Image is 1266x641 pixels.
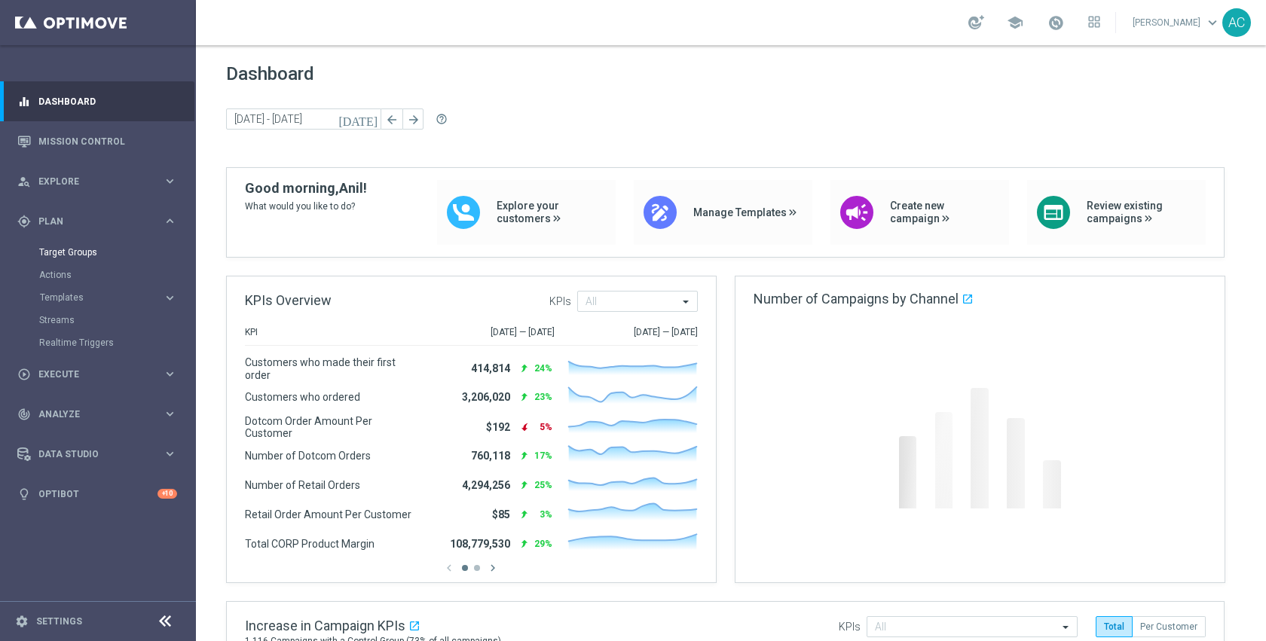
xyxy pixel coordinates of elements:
[38,121,177,161] a: Mission Control
[17,215,178,227] button: gps_fixed Plan keyboard_arrow_right
[17,447,163,461] div: Data Studio
[157,489,177,499] div: +10
[17,215,31,228] i: gps_fixed
[39,337,157,349] a: Realtime Triggers
[17,408,178,420] button: track_changes Analyze keyboard_arrow_right
[1131,11,1222,34] a: [PERSON_NAME]keyboard_arrow_down
[163,407,177,421] i: keyboard_arrow_right
[17,407,163,421] div: Analyze
[40,293,163,302] div: Templates
[39,246,157,258] a: Target Groups
[38,177,163,186] span: Explore
[163,291,177,305] i: keyboard_arrow_right
[17,488,178,500] button: lightbulb Optibot +10
[17,176,178,188] button: person_search Explore keyboard_arrow_right
[39,309,194,331] div: Streams
[17,368,31,381] i: play_circle_outline
[17,175,163,188] div: Explore
[17,407,31,421] i: track_changes
[17,136,178,148] button: Mission Control
[17,368,178,380] button: play_circle_outline Execute keyboard_arrow_right
[1222,8,1251,37] div: AC
[17,175,31,188] i: person_search
[17,487,31,501] i: lightbulb
[39,292,178,304] button: Templates keyboard_arrow_right
[1007,14,1023,31] span: school
[17,215,163,228] div: Plan
[39,314,157,326] a: Streams
[38,410,163,419] span: Analyze
[38,450,163,459] span: Data Studio
[38,474,157,514] a: Optibot
[38,217,163,226] span: Plan
[163,174,177,188] i: keyboard_arrow_right
[39,286,194,309] div: Templates
[17,81,177,121] div: Dashboard
[39,331,194,354] div: Realtime Triggers
[36,617,82,626] a: Settings
[38,81,177,121] a: Dashboard
[1204,14,1221,31] span: keyboard_arrow_down
[40,293,148,302] span: Templates
[15,615,29,628] i: settings
[39,269,157,281] a: Actions
[17,96,178,108] button: equalizer Dashboard
[17,95,31,108] i: equalizer
[17,474,177,514] div: Optibot
[17,368,163,381] div: Execute
[163,214,177,228] i: keyboard_arrow_right
[39,264,194,286] div: Actions
[38,370,163,379] span: Execute
[17,448,178,460] button: Data Studio keyboard_arrow_right
[39,241,194,264] div: Target Groups
[17,121,177,161] div: Mission Control
[163,367,177,381] i: keyboard_arrow_right
[163,447,177,461] i: keyboard_arrow_right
